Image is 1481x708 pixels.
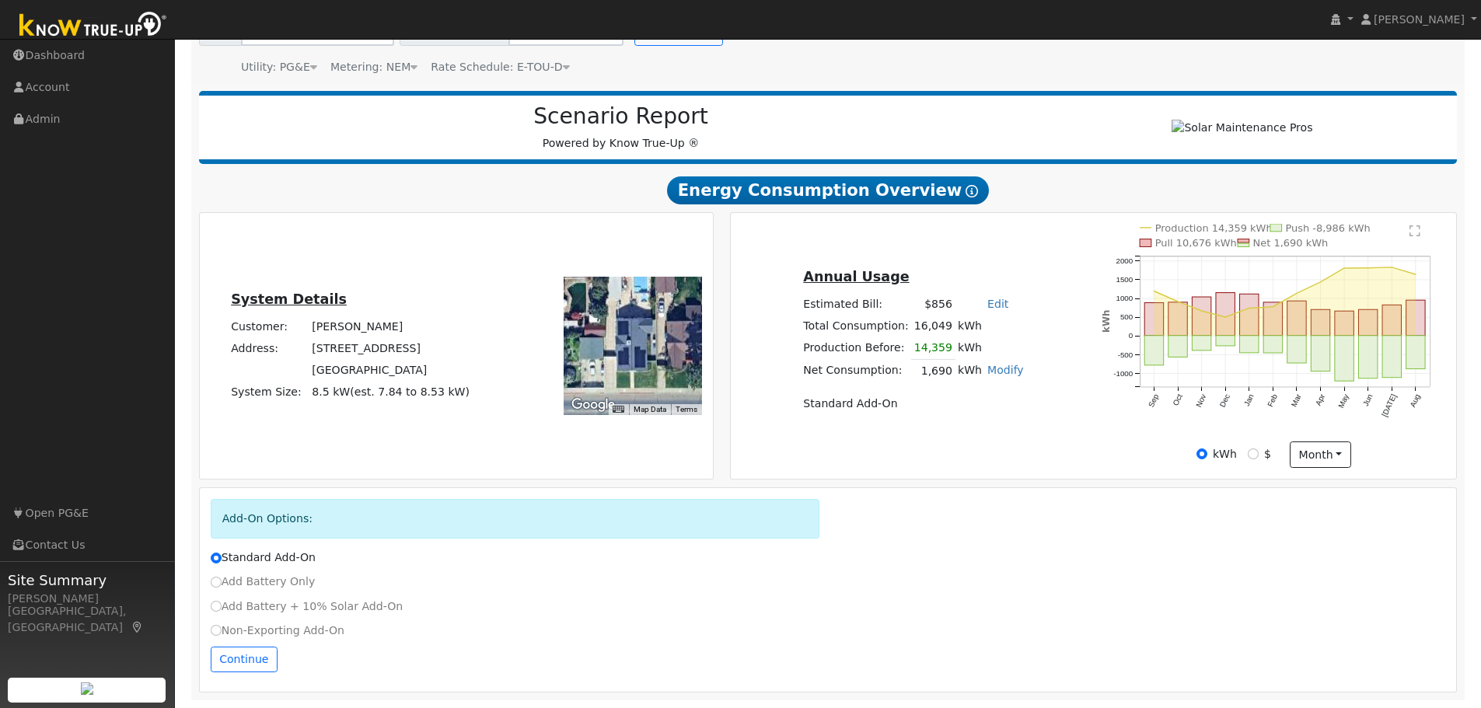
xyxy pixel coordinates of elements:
[1116,275,1133,284] text: 1500
[801,294,911,316] td: Estimated Bill:
[1374,13,1465,26] span: [PERSON_NAME]
[330,59,417,75] div: Metering: NEM
[12,9,175,44] img: Know True-Up
[1194,392,1207,409] text: Nov
[1196,448,1207,459] input: kWh
[1153,290,1156,293] circle: onclick=""
[1312,309,1330,336] rect: onclick=""
[1359,309,1378,336] rect: onclick=""
[955,316,1027,337] td: kWh
[1409,225,1420,237] text: 
[1290,392,1303,409] text: Mar
[1101,310,1112,333] text: kWh
[1224,316,1228,319] circle: onclick=""
[801,360,911,382] td: Net Consumption:
[1200,309,1203,312] circle: onclick=""
[207,103,1036,152] div: Powered by Know True-Up ®
[211,623,344,639] label: Non-Exporting Add-On
[211,625,222,636] input: Non-Exporting Add-On
[1272,305,1275,309] circle: onclick=""
[803,269,909,284] u: Annual Usage
[8,591,166,607] div: [PERSON_NAME]
[211,598,403,615] label: Add Battery + 10% Solar Add-On
[676,405,697,413] a: Terms (opens in new tab)
[131,621,145,633] a: Map
[229,382,309,403] td: System Size:
[801,392,1026,414] td: Standard Add-On
[1337,392,1351,410] text: May
[613,404,623,415] button: Keyboard shortcuts
[1172,392,1185,407] text: Oct
[8,603,166,636] div: [GEOGRAPHIC_DATA], [GEOGRAPHIC_DATA]
[911,360,955,382] td: 1,690
[81,682,93,695] img: retrieve
[1193,336,1211,351] rect: onclick=""
[1290,441,1351,468] button: month
[1264,446,1271,462] label: $
[1266,392,1279,408] text: Feb
[667,176,989,204] span: Energy Consumption Overview
[1359,336,1378,378] rect: onclick=""
[1240,336,1259,353] rect: onclick=""
[1120,312,1133,321] text: 500
[1155,237,1237,249] text: Pull 10,676 kWh
[1176,300,1179,303] circle: onclick=""
[1213,446,1237,462] label: kWh
[1391,266,1394,269] circle: onclick=""
[355,385,466,398] span: est. 7.84 to 8.53 kW
[211,577,222,588] input: Add Battery Only
[1406,300,1425,336] rect: onclick=""
[1361,392,1374,407] text: Jun
[1382,336,1401,378] rect: onclick=""
[229,316,309,337] td: Customer:
[634,404,666,415] button: Map Data
[1287,301,1306,336] rect: onclick=""
[309,360,473,382] td: [GEOGRAPHIC_DATA]
[231,291,347,307] u: System Details
[1116,294,1133,302] text: 1000
[911,294,955,316] td: $856
[1382,305,1401,335] rect: onclick=""
[1314,392,1327,407] text: Apr
[211,499,820,539] div: Add-On Options:
[1409,392,1422,408] text: Aug
[1168,302,1187,336] rect: onclick=""
[431,61,569,73] span: Alias: H2ETOUDN
[801,337,911,360] td: Production Before:
[211,574,316,590] label: Add Battery Only
[309,316,473,337] td: [PERSON_NAME]
[1335,336,1354,381] rect: onclick=""
[211,601,222,612] input: Add Battery + 10% Solar Add-On
[241,59,317,75] div: Utility: PG&E
[211,549,316,566] label: Standard Add-On
[1216,336,1235,346] rect: onclick=""
[1155,222,1273,234] text: Production 14,359 kWh
[1218,392,1231,409] text: Dec
[1242,392,1256,407] text: Jan
[1216,293,1235,336] rect: onclick=""
[1240,294,1259,336] rect: onclick=""
[1295,292,1298,295] circle: onclick=""
[1367,267,1370,270] circle: onclick=""
[955,360,985,382] td: kWh
[1113,369,1133,378] text: -1000
[1172,120,1312,136] img: Solar Maintenance Pros
[568,395,619,415] a: Open this area in Google Maps (opens a new window)
[215,103,1027,130] h2: Scenario Report
[1287,336,1306,363] rect: onclick=""
[309,382,473,403] td: System Size
[1381,392,1399,418] text: [DATE]
[1286,222,1371,234] text: Push -8,986 kWh
[1343,267,1347,270] circle: onclick=""
[1147,392,1161,409] text: Sep
[1248,448,1259,459] input: $
[1193,297,1211,336] rect: onclick=""
[1144,303,1163,336] rect: onclick=""
[1129,332,1133,340] text: 0
[1248,307,1251,310] circle: onclick=""
[966,185,978,197] i: Show Help
[568,395,619,415] img: Google
[1263,302,1282,336] rect: onclick=""
[911,316,955,337] td: 16,049
[1312,336,1330,371] rect: onclick=""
